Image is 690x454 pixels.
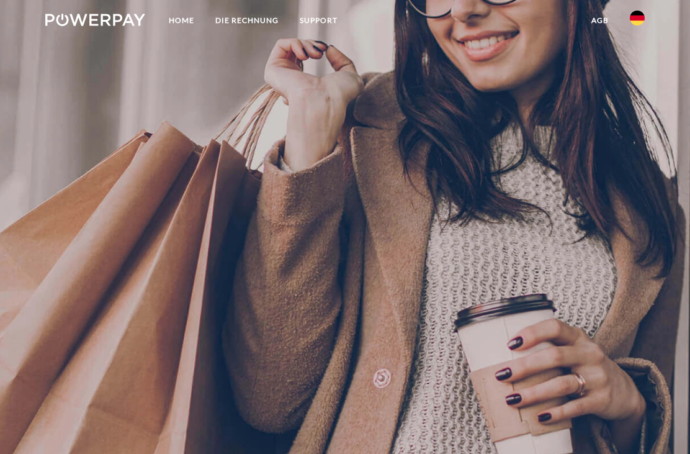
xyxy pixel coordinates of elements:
[45,14,145,26] img: logo-powerpay-white.svg
[158,9,205,32] a: Home
[581,9,619,32] a: agb
[205,9,289,32] a: DIE RECHNUNG
[289,9,348,32] a: SUPPORT
[630,11,645,25] img: de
